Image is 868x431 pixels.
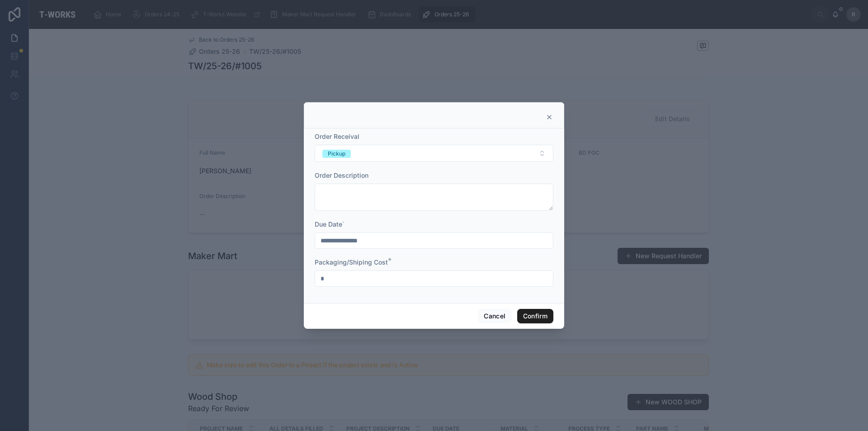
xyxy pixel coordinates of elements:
span: Due Date` [315,220,344,228]
button: Cancel [478,309,511,323]
button: Confirm [517,309,553,323]
span: Packaging/Shiping Cost [315,258,388,266]
div: Pickup [328,150,345,158]
button: Select Button [315,145,553,162]
span: Order Description [315,171,368,179]
span: Order Receival [315,133,359,140]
